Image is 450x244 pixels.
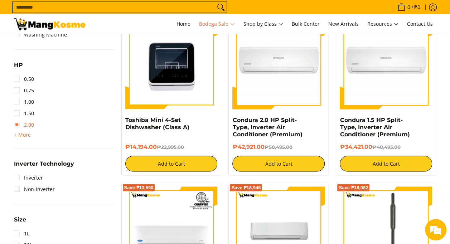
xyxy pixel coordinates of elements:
span: Resources [367,20,398,29]
summary: Open [14,62,23,73]
h6: ₱14,194.00 [125,143,218,150]
a: New Arrivals [325,14,362,34]
a: Home [173,14,194,34]
button: Add to Cart [125,156,218,171]
span: Bodega Sale [199,20,235,29]
del: ₱40,495.00 [372,144,400,150]
a: Toshiba Mini 4-Set Dishwasher (Class A) [125,116,189,130]
img: Toshiba Mini 4-Set Dishwasher (Class A) [125,17,218,109]
a: Non-Inverter [14,183,55,195]
a: Bodega Sale [195,14,238,34]
span: Save ₱18,082 [339,185,368,190]
button: Add to Cart [340,156,432,171]
span: Contact Us [407,20,433,27]
h6: ₱42,921.00 [232,143,325,150]
span: Bulk Center [292,20,320,27]
span: Save ₱13,590 [124,185,154,190]
a: Inverter [14,172,43,183]
img: condura-split-type-inverter-air-conditioner-class-b-full-view-mang-kosme [232,17,325,109]
summary: Open [14,161,74,172]
a: Resources [364,14,402,34]
summary: Open [14,216,26,228]
a: Bulk Center [288,14,323,34]
span: Size [14,216,26,222]
nav: Main Menu [93,14,436,34]
a: 2.00 [14,119,34,130]
span: New Arrivals [328,20,359,27]
span: Inverter Technology [14,161,74,166]
span: Save ₱18,946 [231,185,261,190]
span: Shop by Class [243,20,283,29]
a: Shop by Class [240,14,287,34]
h6: ₱34,421.00 [340,143,432,150]
a: Condura 2.0 HP Split-Type, Inverter Air Conditioner (Premium) [232,116,302,137]
a: 1.50 [14,107,34,119]
a: Washing Machine [14,29,67,40]
summary: Open [14,130,31,139]
del: ₱50,495.00 [264,144,292,150]
span: • [395,3,422,11]
span: + More [14,132,31,137]
a: Contact Us [403,14,436,34]
span: 0 [406,5,411,10]
img: Bodega Sale l Mang Kosme: Cost-Efficient &amp; Quality Home Appliances [14,18,86,30]
button: Add to Cart [232,156,325,171]
span: Home [176,20,190,27]
a: 0.50 [14,73,34,84]
del: ₱22,995.00 [157,144,184,150]
span: ₱0 [413,5,421,10]
a: 0.75 [14,84,34,96]
span: HP [14,62,23,68]
a: 1L [14,228,29,239]
a: Condura 1.5 HP Split-Type, Inverter Air Conditioner (Premium) [340,116,410,137]
a: 1.00 [14,96,34,107]
img: condura-split-type-inverter-air-conditioner-class-b-full-view-mang-kosme [340,17,432,109]
button: Search [215,2,227,13]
